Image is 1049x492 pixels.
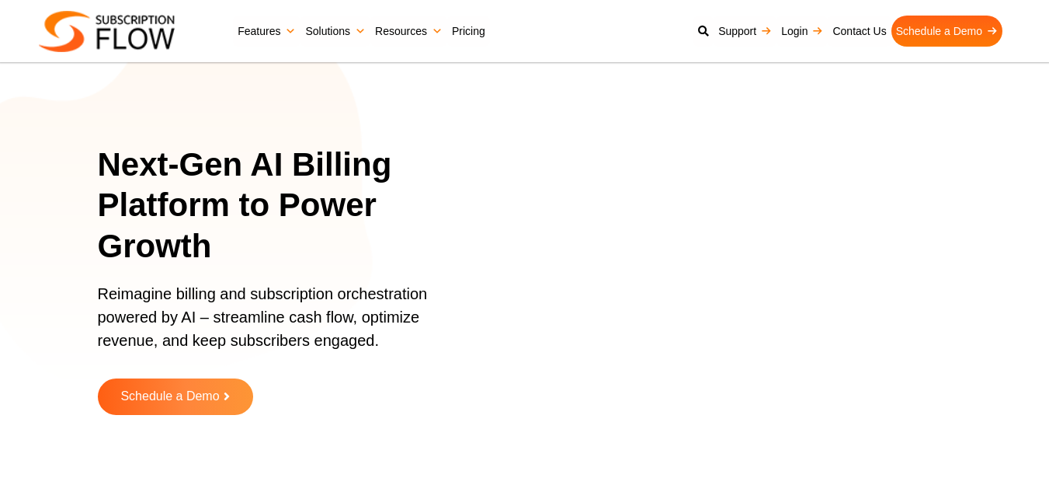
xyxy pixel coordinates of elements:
p: Reimagine billing and subscription orchestration powered by AI – streamline cash flow, optimize r... [98,282,465,368]
span: Schedule a Demo [120,390,219,403]
img: Subscriptionflow [39,11,175,52]
a: Resources [370,16,447,47]
a: Schedule a Demo [891,16,1002,47]
a: Contact Us [828,16,891,47]
a: Schedule a Demo [98,379,253,415]
a: Features [233,16,300,47]
a: Solutions [300,16,370,47]
a: Pricing [447,16,490,47]
h1: Next-Gen AI Billing Platform to Power Growth [98,145,485,267]
a: Login [776,16,828,47]
a: Support [714,16,776,47]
